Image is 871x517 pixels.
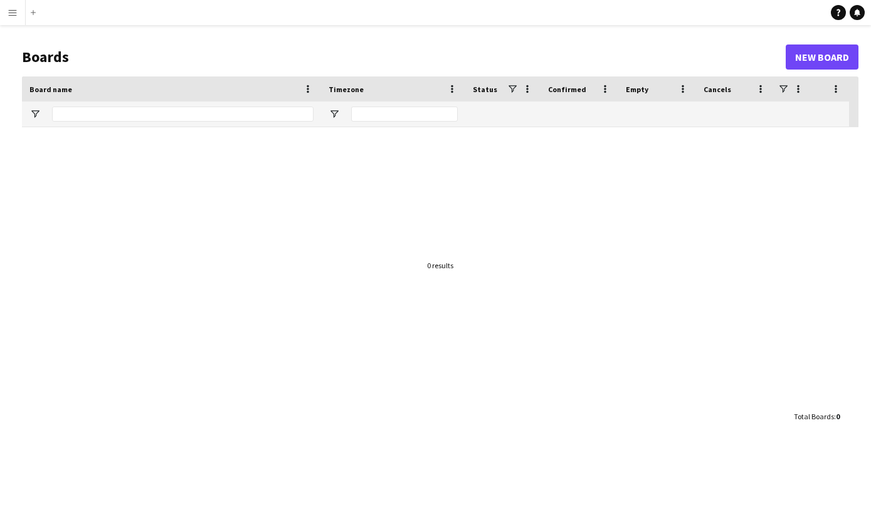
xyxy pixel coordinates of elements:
[836,412,840,421] span: 0
[351,107,458,122] input: Timezone Filter Input
[29,108,41,120] button: Open Filter Menu
[329,85,364,94] span: Timezone
[22,48,786,66] h1: Boards
[329,108,340,120] button: Open Filter Menu
[52,107,314,122] input: Board name Filter Input
[29,85,72,94] span: Board name
[548,85,586,94] span: Confirmed
[794,404,840,429] div: :
[704,85,731,94] span: Cancels
[473,85,497,94] span: Status
[794,412,834,421] span: Total Boards
[786,44,858,70] a: New Board
[626,85,648,94] span: Empty
[427,261,453,270] div: 0 results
